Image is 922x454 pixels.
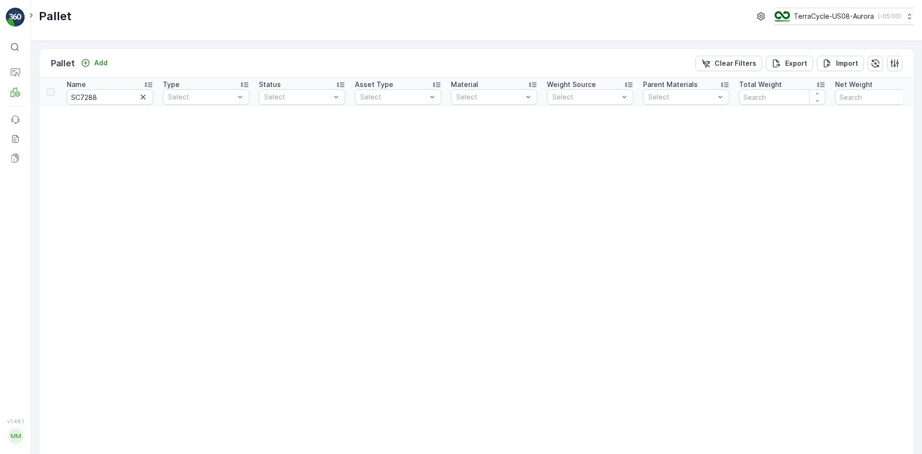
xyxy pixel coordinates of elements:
input: Search [835,89,922,105]
p: Total Weight [739,80,782,89]
div: MM [8,429,24,444]
span: v 1.48.1 [6,418,25,424]
input: Search [739,89,825,105]
button: Clear Filters [695,56,762,71]
p: Add [94,58,108,68]
p: Export [785,59,807,68]
button: MM [6,426,25,446]
p: Select [264,92,330,102]
button: Add [77,57,111,69]
p: Material [451,80,478,89]
p: Type [163,80,180,89]
button: Import [817,56,864,71]
p: Net Weight [835,80,873,89]
p: Status [259,80,281,89]
p: Asset Type [355,80,393,89]
p: Import [836,59,858,68]
button: Export [766,56,813,71]
p: TerraCycle-US08-Aurora [794,12,874,21]
p: Parent Materials [643,80,698,89]
p: Select [456,92,522,102]
p: Pallet [39,9,72,24]
img: logo [6,8,25,27]
p: Weight Source [547,80,596,89]
p: ( -05:00 ) [878,12,901,20]
p: Clear Filters [715,59,756,68]
p: Pallet [51,57,75,70]
p: Select [552,92,619,102]
p: Select [168,92,234,102]
p: Select [360,92,426,102]
p: Name [67,80,86,89]
img: image_ci7OI47.png [775,11,790,22]
input: Search [67,89,153,105]
p: Select [648,92,715,102]
button: TerraCycle-US08-Aurora(-05:00) [775,8,914,25]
